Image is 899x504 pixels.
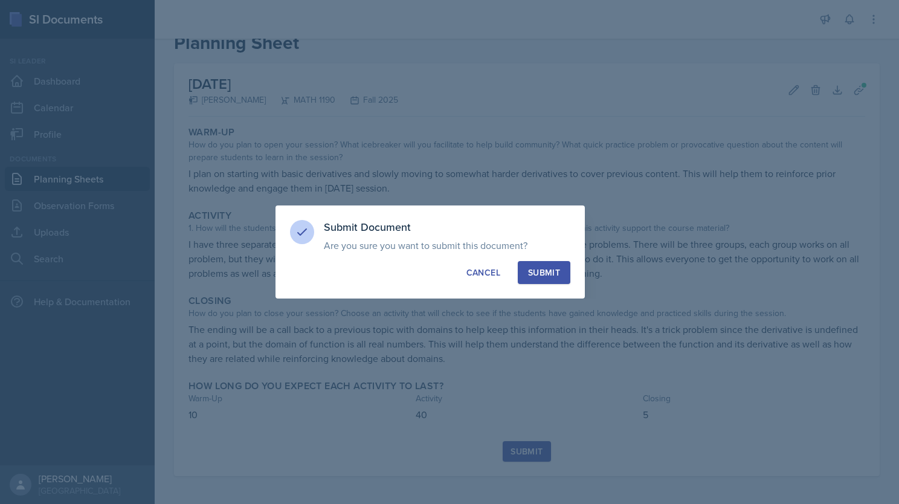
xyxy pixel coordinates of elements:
h3: Submit Document [324,220,570,234]
div: Submit [528,267,560,279]
button: Submit [518,261,570,284]
button: Cancel [456,261,511,284]
div: Cancel [466,267,500,279]
p: Are you sure you want to submit this document? [324,239,570,251]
